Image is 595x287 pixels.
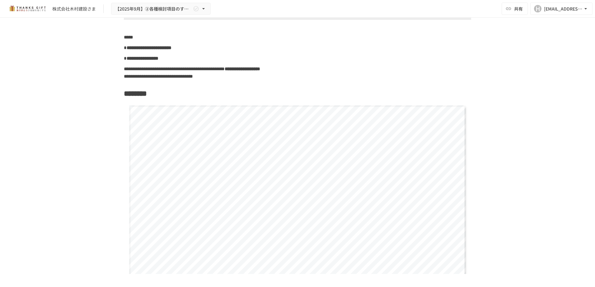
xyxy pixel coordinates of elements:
[115,5,192,13] span: 【2025年9月】②各種検討項目のすり合わせ/ THANKS GIFTキックオフMTG
[514,5,523,12] span: 共有
[52,6,96,12] div: 株式会社木村建設さま
[534,5,541,12] div: H
[530,2,593,15] button: H[EMAIL_ADDRESS][DOMAIN_NAME]
[111,3,211,15] button: 【2025年9月】②各種検討項目のすり合わせ/ THANKS GIFTキックオフMTG
[502,2,528,15] button: 共有
[544,5,583,13] div: [EMAIL_ADDRESS][DOMAIN_NAME]
[7,4,47,14] img: mMP1OxWUAhQbsRWCurg7vIHe5HqDpP7qZo7fRoNLXQh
